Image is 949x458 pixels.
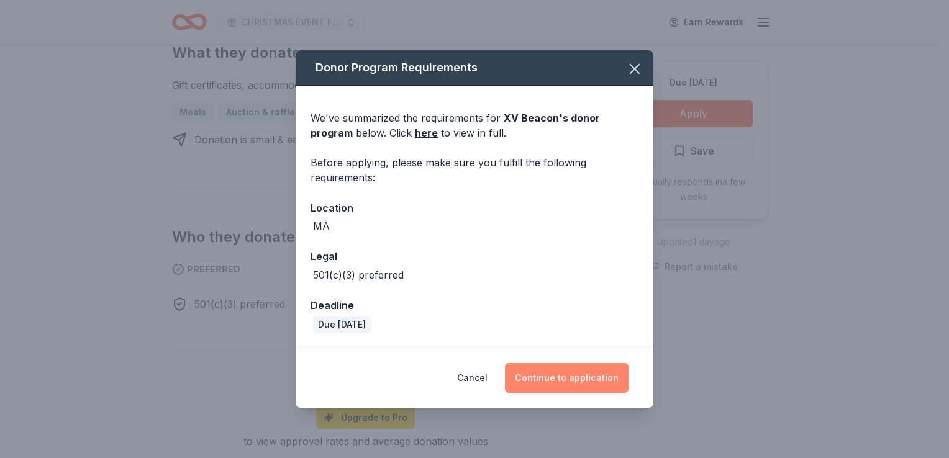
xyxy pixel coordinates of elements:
div: Legal [311,248,638,264]
a: here [415,125,438,140]
button: Cancel [457,363,488,393]
div: Before applying, please make sure you fulfill the following requirements: [311,155,638,185]
div: MA [313,218,330,233]
div: Location [311,200,638,216]
div: 501(c)(3) preferred [313,267,404,282]
div: Donor Program Requirements [296,50,653,86]
button: Continue to application [505,363,629,393]
div: Due [DATE] [313,316,371,333]
div: Deadline [311,297,638,313]
div: We've summarized the requirements for below. Click to view in full. [311,110,638,140]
